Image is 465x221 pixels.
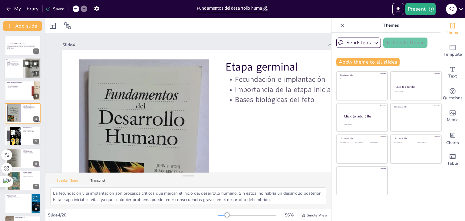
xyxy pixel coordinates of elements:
div: Click to add title [394,137,437,140]
p: Esta presentación explora los fundamentos del desarrollo humano, abarcando desde el entorno prena... [7,45,39,48]
div: Click to add text [395,91,436,93]
div: Click to add title [396,85,436,89]
p: Relevancia para la medicina preventiva [6,65,21,68]
div: Click to add text [340,142,354,143]
p: Importancia de la etapa inicial [23,107,39,108]
div: Click to add title [344,114,383,119]
p: Importancia de la etapa embrionaria [7,84,30,86]
button: Export to PowerPoint [392,3,404,15]
p: Riesgos de sustancias nocivas [23,131,39,132]
p: Themes [347,18,434,33]
textarea: La fecundación y la implantación son procesos críticos que marcan el inicio del desarrollo humano... [50,187,326,204]
span: Media [447,117,459,123]
button: K D [446,3,457,15]
div: 3 [33,94,39,99]
p: Importancia de la nutrición [23,176,39,177]
div: Click to add title [340,74,383,76]
p: Impacto en la salud psicológica [6,64,21,65]
p: Ambiente físico y salud [7,196,30,197]
button: Transcript [84,179,111,185]
div: Click to add text [340,78,383,80]
div: Click to add text [355,142,368,143]
p: Tres etapas del desarrollo [7,83,30,84]
div: Add charts and graphs [440,127,465,149]
div: 4 [33,116,39,122]
p: La influencia en la salud física [6,63,21,64]
p: Sustancias químicas perjudiciales [15,219,39,220]
button: Create theme [383,38,427,48]
p: Impacto de factores ambientales [15,219,39,221]
span: Table [447,160,458,167]
div: 3 [5,81,41,101]
div: 4 [5,103,41,123]
button: Apply theme to all slides [336,58,400,66]
button: Add slide [3,21,42,31]
p: Introducción [6,59,21,61]
div: 8 [5,193,41,213]
div: Add images, graphics, shapes or video [440,105,465,127]
div: Get real-time input from your audience [440,84,465,105]
div: 6 [33,161,39,167]
input: Insert title [197,4,262,13]
div: Add a table [440,149,465,171]
p: Fecundación e implantación [230,92,368,161]
p: Desarrollo de los sentidos [23,152,39,153]
strong: Fundamentos del desarrollo humano [7,43,26,45]
p: Factores externos [7,194,30,196]
span: Text [448,73,457,80]
p: Etapa fetal [23,149,39,151]
div: 56 % [282,212,296,218]
div: 1 [33,48,39,54]
div: Click to add body [344,124,382,125]
p: Importancia de la etapa inicial [226,101,364,170]
div: 7 [33,184,39,189]
p: Entorno prenatal [15,217,39,219]
p: La importancia del desarrollo prenatal [6,61,21,63]
div: 7 [5,171,41,191]
button: Speaker Notes [50,179,84,185]
div: Click to add title [394,106,437,108]
div: 2 [34,71,39,77]
div: Add ready made slides [440,40,465,62]
button: Duplicate Slide [23,60,30,67]
div: 5 [5,126,41,146]
p: Apoyo social y cultural [7,198,30,200]
span: Theme [446,29,460,36]
p: Influencia del nivel socioeconómico [7,197,30,198]
div: Slide 4 / 20 [48,212,218,218]
p: Factores internos [23,172,39,174]
p: Vulnerabilidad del embrión [23,130,39,131]
div: 8 [33,206,39,212]
div: Click to add text [417,142,437,143]
span: Single View [307,213,328,218]
div: Add text boxes [440,62,465,84]
p: Maduración de sistemas [23,151,39,152]
p: Preparación para el nacimiento [23,153,39,154]
span: Questions [443,95,463,101]
span: Position [64,22,71,29]
p: Etapa embrionaria [23,127,39,129]
button: Present [405,3,436,15]
p: Salud materna y desarrollo [23,175,39,176]
p: Etapa germinal [23,104,39,106]
div: 6 [5,148,41,168]
button: Sendsteps [336,38,381,48]
div: Saved [46,6,64,12]
p: Maduración en la etapa fetal [7,86,30,87]
div: 2 [5,58,41,79]
p: Etapa germinal [234,78,374,152]
div: 1 [5,36,41,56]
div: Click to add text [394,142,413,143]
p: Fecundación e implantación [23,106,39,107]
div: 5 [33,139,39,144]
button: My Library [5,4,41,14]
div: Layout [48,21,58,31]
p: Bases biológicas del feto [222,110,360,180]
span: Template [444,51,462,58]
span: Charts [446,140,459,146]
div: K D [446,4,457,15]
div: Click to add title [340,137,383,140]
div: Click to add text [370,142,383,143]
p: Formación de órganos [23,128,39,130]
div: Change the overall theme [440,18,465,40]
